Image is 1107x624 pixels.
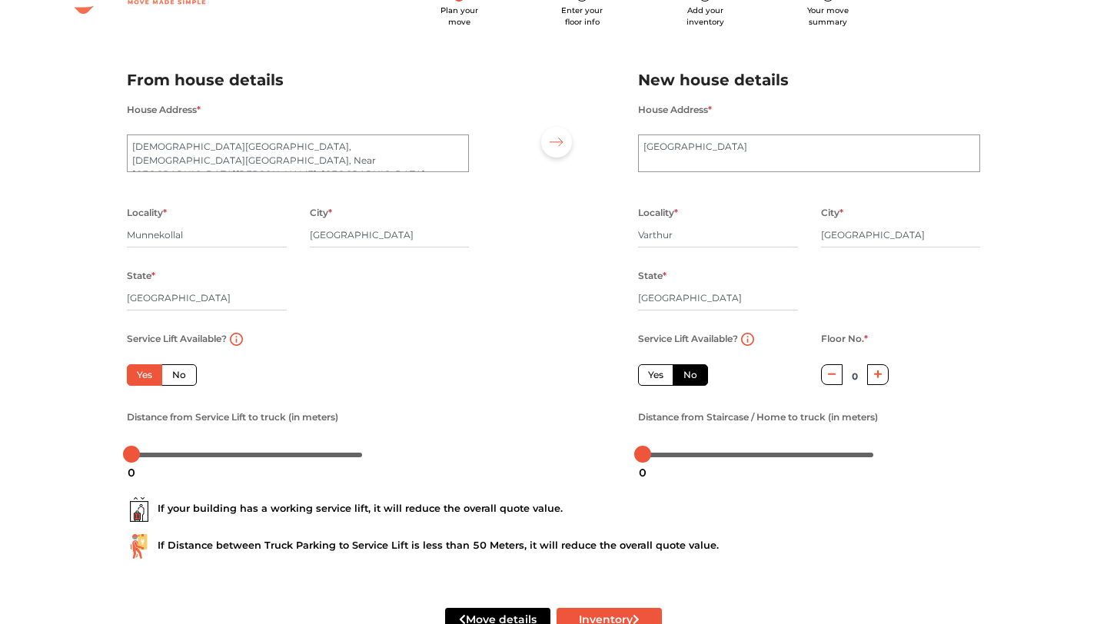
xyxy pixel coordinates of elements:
[638,329,738,349] label: Service Lift Available?
[127,497,151,522] img: ...
[821,203,843,223] label: City
[638,364,673,386] label: Yes
[127,266,155,286] label: State
[686,5,724,27] span: Add your inventory
[127,497,980,522] div: If your building has a working service lift, it will reduce the overall quote value.
[127,534,151,559] img: ...
[121,460,141,486] div: 0
[673,364,708,386] label: No
[633,460,653,486] div: 0
[127,134,469,173] textarea: [DEMOGRAPHIC_DATA][GEOGRAPHIC_DATA], [DEMOGRAPHIC_DATA][GEOGRAPHIC_DATA], Near [GEOGRAPHIC_DATA][...
[638,203,678,223] label: Locality
[127,203,167,223] label: Locality
[127,407,338,427] label: Distance from Service Lift to truck (in meters)
[310,203,332,223] label: City
[807,5,849,27] span: Your move summary
[638,100,712,120] label: House Address
[638,134,980,173] textarea: [GEOGRAPHIC_DATA]
[638,407,878,427] label: Distance from Staircase / Home to truck (in meters)
[127,329,227,349] label: Service Lift Available?
[127,100,201,120] label: House Address
[127,534,980,559] div: If Distance between Truck Parking to Service Lift is less than 50 Meters, it will reduce the over...
[440,5,478,27] span: Plan your move
[161,364,197,386] label: No
[821,329,868,349] label: Floor No.
[561,5,603,27] span: Enter your floor info
[127,364,162,386] label: Yes
[638,266,667,286] label: State
[638,68,980,93] h2: New house details
[127,68,469,93] h2: From house details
